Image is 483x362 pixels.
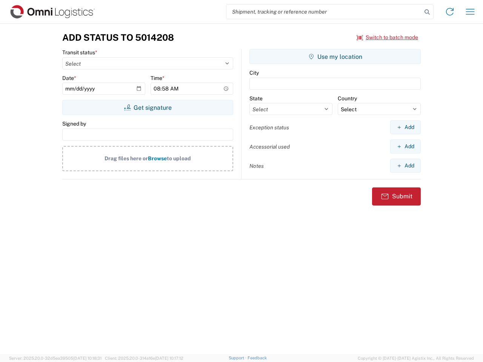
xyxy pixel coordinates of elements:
[390,159,421,173] button: Add
[105,356,183,360] span: Client: 2025.20.0-314a16e
[229,356,248,360] a: Support
[357,31,418,44] button: Switch to batch mode
[372,187,421,206] button: Submit
[62,32,174,43] h3: Add Status to 5014208
[249,95,263,102] label: State
[62,100,233,115] button: Get signature
[390,120,421,134] button: Add
[249,49,421,64] button: Use my location
[155,356,183,360] span: [DATE] 10:17:12
[62,49,97,56] label: Transit status
[148,155,167,161] span: Browse
[62,75,76,81] label: Date
[151,75,165,81] label: Time
[73,356,102,360] span: [DATE] 10:18:31
[249,163,264,169] label: Notes
[390,140,421,153] button: Add
[167,155,191,161] span: to upload
[105,155,148,161] span: Drag files here or
[338,95,357,102] label: Country
[358,355,474,362] span: Copyright © [DATE]-[DATE] Agistix Inc., All Rights Reserved
[249,69,259,76] label: City
[9,356,102,360] span: Server: 2025.20.0-32d5ea39505
[226,5,422,19] input: Shipment, tracking or reference number
[249,143,290,150] label: Accessorial used
[248,356,267,360] a: Feedback
[62,120,86,127] label: Signed by
[249,124,289,131] label: Exception status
